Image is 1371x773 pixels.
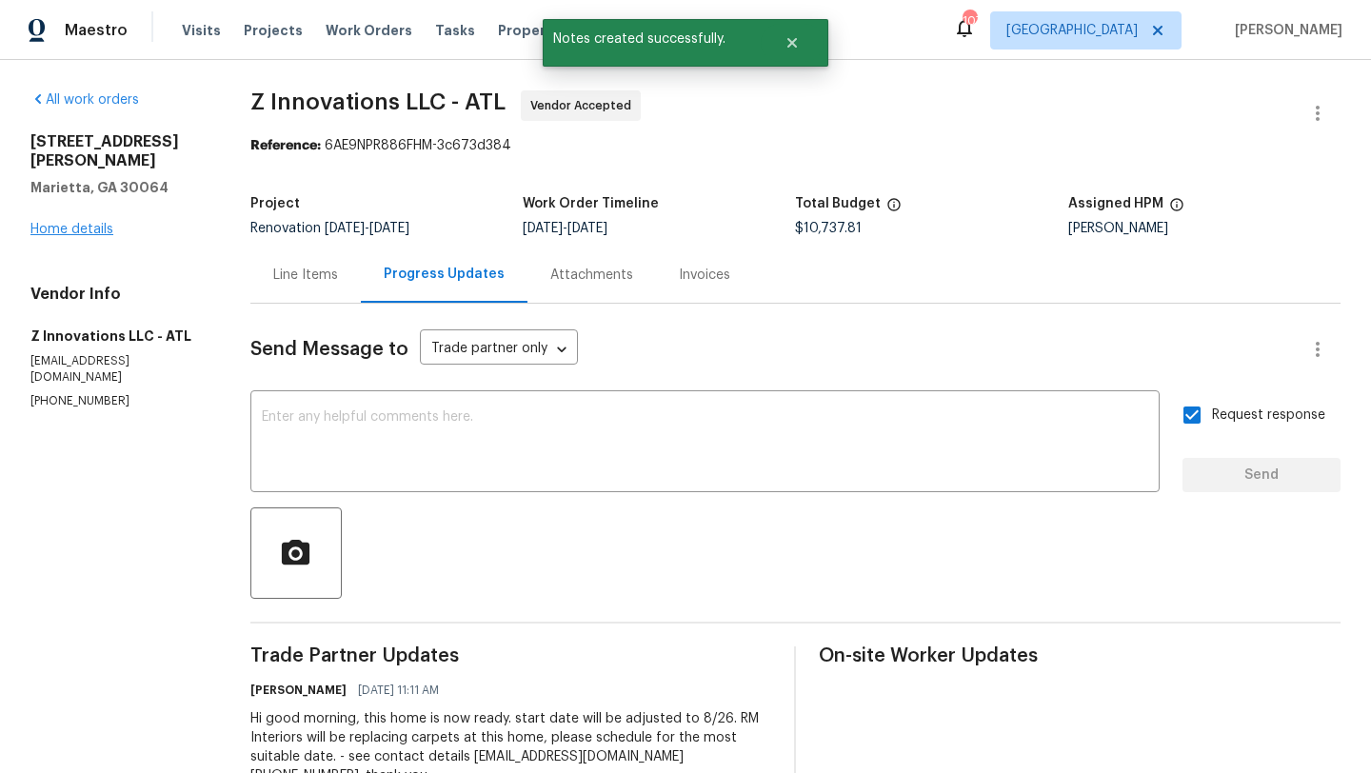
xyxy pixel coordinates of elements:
h5: Total Budget [795,197,881,210]
span: [DATE] 11:11 AM [358,681,439,700]
span: [DATE] [325,222,365,235]
span: Request response [1212,406,1325,426]
div: Progress Updates [384,265,505,284]
span: The hpm assigned to this work order. [1169,197,1184,222]
h5: Project [250,197,300,210]
span: Trade Partner Updates [250,646,772,665]
b: Reference: [250,139,321,152]
h5: Work Order Timeline [523,197,659,210]
span: Send Message to [250,340,408,359]
span: Z Innovations LLC - ATL [250,90,506,113]
span: [PERSON_NAME] [1227,21,1342,40]
span: Work Orders [326,21,412,40]
h5: Marietta, GA 30064 [30,178,205,197]
div: Attachments [550,266,633,285]
h5: Assigned HPM [1068,197,1163,210]
span: Tasks [435,24,475,37]
span: Visits [182,21,221,40]
p: [PHONE_NUMBER] [30,393,205,409]
span: On-site Worker Updates [819,646,1341,665]
span: Renovation [250,222,409,235]
h5: Z Innovations LLC - ATL [30,327,205,346]
span: [DATE] [369,222,409,235]
span: The total cost of line items that have been proposed by Opendoor. This sum includes line items th... [886,197,902,222]
p: [EMAIL_ADDRESS][DOMAIN_NAME] [30,353,205,386]
a: Home details [30,223,113,236]
span: - [523,222,607,235]
span: [DATE] [523,222,563,235]
div: [PERSON_NAME] [1068,222,1341,235]
h6: [PERSON_NAME] [250,681,347,700]
span: Projects [244,21,303,40]
span: Notes created successfully. [543,19,761,59]
div: 6AE9NPR886FHM-3c673d384 [250,136,1341,155]
div: Invoices [679,266,730,285]
span: [DATE] [567,222,607,235]
div: 107 [963,11,976,30]
button: Close [761,24,824,62]
div: Trade partner only [420,334,578,366]
span: [GEOGRAPHIC_DATA] [1006,21,1138,40]
span: Maestro [65,21,128,40]
h4: Vendor Info [30,285,205,304]
div: Line Items [273,266,338,285]
span: Properties [498,21,572,40]
a: All work orders [30,93,139,107]
span: - [325,222,409,235]
span: $10,737.81 [795,222,862,235]
span: Vendor Accepted [530,96,639,115]
h2: [STREET_ADDRESS][PERSON_NAME] [30,132,205,170]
